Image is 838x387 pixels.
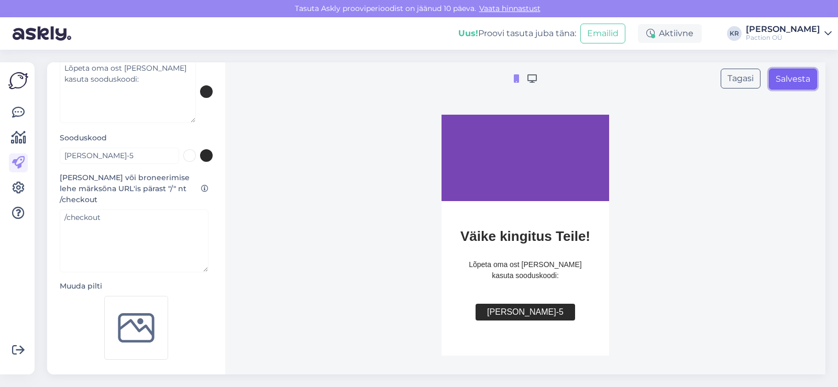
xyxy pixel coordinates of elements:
label: Muuda pilti [60,281,213,292]
label: Sooduskood [60,132,111,143]
div: Proovi tasuta juba täna: [458,27,576,40]
a: [PERSON_NAME]Paction OÜ [746,25,832,42]
a: Vaata hinnastust [476,4,544,13]
button: Emailid [580,24,625,43]
div: Lõpeta oma ost [PERSON_NAME] kasuta sooduskoodi: [459,259,591,281]
button: Salvesta [769,69,817,90]
div: Paction OÜ [746,34,820,42]
div: KR [727,26,742,41]
div: Väike kingitus Teile! [459,226,591,247]
input: Discount code [60,148,179,164]
textarea: /checkout [60,209,208,272]
a: Tagasi [721,69,760,90]
textarea: Lõpeta oma ost [PERSON_NAME] kasuta sooduskoodi: [60,60,196,123]
div: Aktiivne [638,24,702,43]
div: [PERSON_NAME]-5 [476,304,575,320]
b: Uus! [458,28,478,38]
button: Tagasi [721,69,760,89]
div: [PERSON_NAME] [746,25,820,34]
label: [PERSON_NAME] või broneerimise lehe märksõna URL'is pärast "/" nt /checkout [60,172,213,205]
img: Askly Logo [8,71,28,91]
img: Logo preview [104,296,168,360]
